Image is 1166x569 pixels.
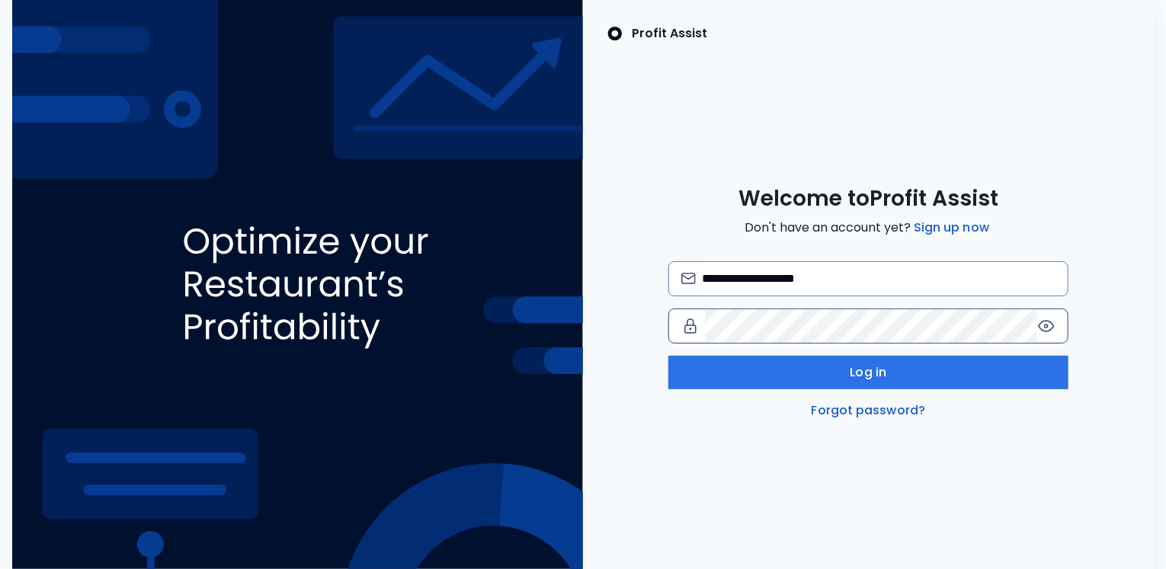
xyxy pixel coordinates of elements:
button: Log in [668,356,1068,389]
span: Welcome to Profit Assist [738,185,998,213]
a: Forgot password? [809,401,929,420]
span: Don't have an account yet? [745,219,992,237]
img: SpotOn Logo [607,24,623,43]
img: email [681,273,696,284]
a: Sign up now [911,219,992,237]
p: Profit Assist [632,24,707,43]
span: Log in [850,363,887,382]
